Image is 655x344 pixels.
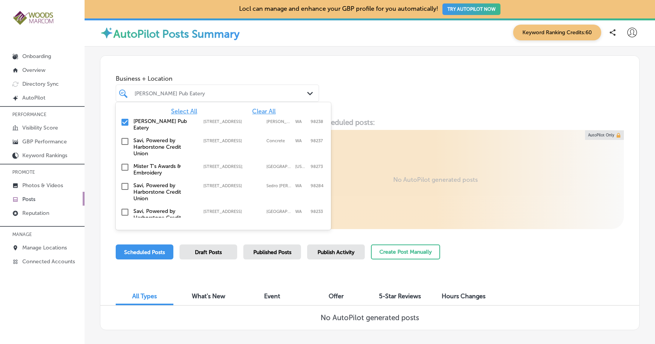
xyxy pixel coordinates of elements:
button: TRY AUTOPILOT NOW [442,3,500,15]
label: Conway's Pub Eatery [133,118,196,131]
p: Onboarding [22,53,51,60]
label: 98284 [311,183,324,188]
p: Reputation [22,210,49,216]
label: Savi, Powered by Harborstone Credit Union [133,182,196,202]
label: Savi, Powered by Harborstone Credit Union [133,208,196,228]
span: Select All [171,108,197,115]
p: Overview [22,67,45,73]
p: AutoPilot [22,95,45,101]
label: WA [295,119,307,124]
label: 203 Ball Street [203,183,263,188]
div: [PERSON_NAME] Pub Eatery [135,90,308,96]
label: WA [295,209,307,214]
span: Scheduled Posts [124,249,165,256]
p: Keyword Rankings [22,152,67,159]
label: Conway [266,119,291,124]
label: Mount Vernon [266,164,291,169]
p: GBP Performance [22,138,67,145]
span: What's New [192,292,225,300]
label: 98273 [311,164,323,169]
span: Draft Posts [195,249,222,256]
span: Publish Activity [318,249,354,256]
button: Create Post Manually [371,244,440,259]
span: All Types [132,292,157,300]
label: WA [295,183,307,188]
label: 2615 Old Hwy 99 South Road; [203,164,263,169]
p: Posts [22,196,35,203]
span: 5-Star Reviews [379,292,421,300]
label: WA [295,138,307,143]
p: Visibility Score [22,125,58,131]
label: 45872 Main Street [203,138,263,143]
p: Manage Locations [22,244,67,251]
p: Photos & Videos [22,182,63,189]
img: 4a29b66a-e5ec-43cd-850c-b989ed1601aaLogo_Horizontal_BerryOlive_1000.jpg [12,10,55,26]
span: Published Posts [253,249,291,256]
label: Burlington [266,209,291,214]
span: Business + Location [116,75,319,82]
label: Sedro Woolley [266,183,291,188]
p: Connected Accounts [22,258,75,265]
span: Keyword Ranking Credits: 60 [513,25,601,40]
label: Savi, Powered by Harborstone Credit Union [133,137,196,157]
label: AutoPilot Posts Summary [113,28,239,40]
label: 98233 [311,209,323,214]
label: 98238 [311,119,323,124]
label: 1020 S. Burlington Blvd [203,209,263,214]
span: Clear All [252,108,276,115]
label: Washington [295,164,307,169]
label: 98237 [311,138,323,143]
img: autopilot-icon [100,26,113,40]
label: Concrete [266,138,291,143]
span: Offer [329,292,344,300]
h3: No AutoPilot generated posts [321,313,419,322]
label: 18611 Main Street [203,119,263,124]
span: Hours Changes [442,292,485,300]
span: Event [264,292,280,300]
p: Directory Sync [22,81,59,87]
label: Mister T's Awards & Embroidery [133,163,196,176]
